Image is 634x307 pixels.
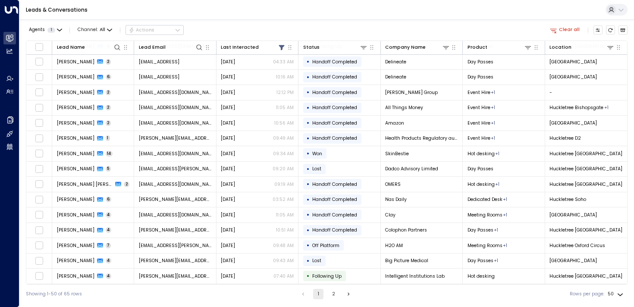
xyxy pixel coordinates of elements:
[549,242,605,249] span: Huckletree Oxford Circus
[221,104,235,111] span: Aug 29, 2025
[385,43,450,51] div: Company Name
[468,242,502,249] span: Meeting Rooms
[385,135,458,141] span: Health Products Regulatory authority
[139,166,211,172] span: zeena.dahdaleh@gmail.com
[221,74,235,80] span: Aug 28, 2025
[312,166,321,172] span: Lost
[307,72,310,83] div: •
[303,43,368,51] div: Status
[35,43,43,51] span: Toggle select all
[385,257,428,264] span: Big Picture Medical
[468,120,490,126] span: Event Hire
[57,242,94,249] span: Timothée Consigny
[57,135,94,141] span: Liz Giltrap
[606,25,615,35] span: Refresh
[468,227,493,233] span: Day Passes
[468,212,502,218] span: Meeting Rooms
[298,289,354,299] nav: pagination navigation
[385,273,445,279] span: Intelligent Institutions Lab
[307,225,310,236] div: •
[468,104,490,111] span: Event Hire
[35,103,43,112] span: Toggle select row
[312,135,357,141] span: Handoff Completed
[503,212,507,218] div: Private Office
[274,181,294,188] p: 09:19 AM
[221,135,235,141] span: Aug 29, 2025
[307,102,310,113] div: •
[312,227,357,233] span: Handoff Completed
[273,59,294,65] p: 04:33 AM
[273,135,294,141] p: 09:49 AM
[276,74,294,80] p: 10:16 AM
[549,166,622,172] span: Huckletree Kensington
[468,273,495,279] span: Hot desking
[35,195,43,204] span: Toggle select row
[221,257,235,264] span: Aug 28, 2025
[385,150,409,157] span: SkinBestie
[139,181,211,188] span: oscar.colomerespinar@gmail.com
[35,119,43,127] span: Toggle select row
[312,120,357,126] span: Handoff Completed
[106,212,112,218] span: 4
[35,257,43,265] span: Toggle select row
[604,104,609,111] div: Huckletree Liverpool Street
[491,120,495,126] div: Meeting Rooms
[106,258,112,263] span: 4
[35,226,43,234] span: Toggle select row
[312,196,357,203] span: Handoff Completed
[57,273,94,279] span: Federico Apestegui
[385,59,406,65] span: Delineate
[35,241,43,250] span: Toggle select row
[312,89,357,96] span: Handoff Completed
[549,257,597,264] span: Huckletree Liverpool Street
[494,257,498,264] div: Private Office
[273,257,294,264] p: 09:43 AM
[385,104,423,111] span: All Things Money
[276,89,294,96] p: 12:12 PM
[139,227,211,233] span: chris@clphn.com
[276,212,294,218] p: 11:05 AM
[549,212,597,218] span: Huckletree Liverpool Street
[57,181,113,188] span: Oscar Colomer Espinar
[106,59,111,65] span: 2
[274,120,294,126] p: 10:56 AM
[221,212,235,218] span: Aug 28, 2025
[139,135,211,141] span: elizabeth.giltrap@hpra.ie
[47,28,55,33] span: 1
[106,135,110,141] span: 1
[126,25,184,35] div: Button group with a nested menu
[503,242,507,249] div: Private Office
[307,240,310,251] div: •
[221,44,259,51] div: Last Interacted
[106,166,111,172] span: 5
[307,209,310,220] div: •
[221,273,235,279] span: Aug 28, 2025
[545,85,627,100] td: -
[385,74,406,80] span: Delineate
[57,120,94,126] span: Helen Arpino
[312,74,357,80] span: Handoff Completed
[221,120,235,126] span: Aug 29, 2025
[139,89,211,96] span: jen@roselygroup.com
[468,196,502,203] span: Dedicated Desk
[273,273,294,279] p: 07:40 AM
[273,242,294,249] p: 09:48 AM
[124,182,129,187] span: 2
[221,150,235,157] span: Aug 29, 2025
[57,166,94,172] span: Zeena Allos
[491,104,495,111] div: Meeting Rooms
[106,90,111,95] span: 2
[468,74,493,80] span: Day Passes
[307,117,310,128] div: •
[57,43,122,51] div: Lead Name
[385,242,403,249] span: H2O AM
[385,196,407,203] span: Nas Daily
[221,89,235,96] span: Aug 29, 2025
[307,56,310,67] div: •
[75,25,115,34] span: Channel:
[139,150,211,157] span: benji@skinbestie.co
[549,59,597,65] span: Huckletree Liverpool Street
[312,257,321,264] span: Lost
[139,257,211,264] span: james.hansord@bigpicturemedical.com
[468,166,493,172] span: Day Passes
